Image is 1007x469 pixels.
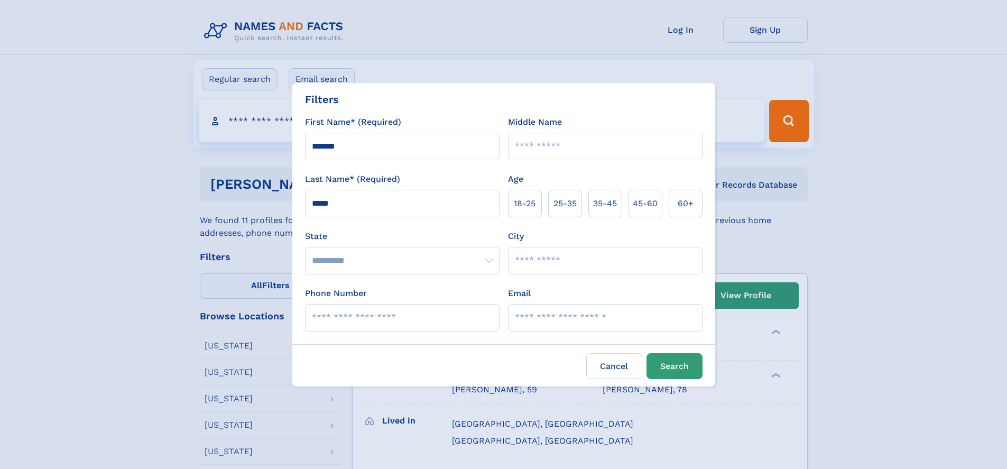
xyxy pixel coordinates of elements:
label: First Name* (Required) [305,116,401,128]
button: Search [646,353,703,379]
label: Age [508,173,523,186]
span: 18‑25 [514,197,535,210]
label: Cancel [586,353,642,379]
label: Middle Name [508,116,562,128]
div: Filters [305,91,339,107]
span: 45‑60 [633,197,658,210]
label: Last Name* (Required) [305,173,400,186]
label: Email [508,287,531,300]
span: 35‑45 [593,197,617,210]
label: State [305,230,500,243]
span: 60+ [678,197,694,210]
label: Phone Number [305,287,367,300]
span: 25‑35 [553,197,577,210]
label: City [508,230,524,243]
